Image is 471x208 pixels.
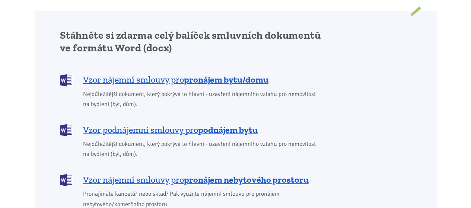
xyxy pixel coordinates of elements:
[60,173,321,185] a: Vzor nájemní smlouvy propronájem nebytového prostoru
[60,74,72,86] img: DOCX (Word)
[60,123,321,135] a: Vzor podnájemní smlouvy propodnájem bytu
[184,74,268,84] b: pronájem bytu/domu
[83,73,268,85] span: Vzor nájemní smlouvy pro
[60,174,72,186] img: DOCX (Word)
[83,139,321,159] span: Nejdůležitější dokument, který pokrývá to hlavní - uzavření nájemního vztahu pro nemovitost na by...
[83,89,321,109] span: Nejdůležitější dokument, který pokrývá to hlavní - uzavření nájemního vztahu pro nemovitost na by...
[60,29,321,54] h2: Stáhněte si zdarma celý balíček smluvních dokumentů ve formátu Word (docx)
[60,124,72,136] img: DOCX (Word)
[83,124,258,135] span: Vzor podnájemní smlouvy pro
[184,174,309,185] b: pronájem nebytového prostoru
[198,124,258,135] b: podnájem bytu
[83,173,309,185] span: Vzor nájemní smlouvy pro
[60,73,321,86] a: Vzor nájemní smlouvy propronájem bytu/domu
